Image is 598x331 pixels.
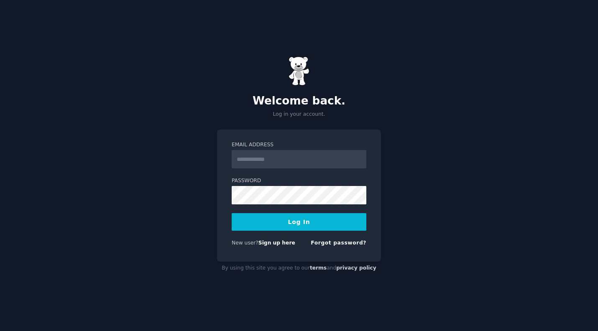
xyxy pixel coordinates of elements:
span: New user? [232,240,258,246]
a: Forgot password? [311,240,366,246]
p: Log in your account. [217,111,381,118]
a: Sign up here [258,240,295,246]
h2: Welcome back. [217,94,381,108]
label: Email Address [232,141,366,149]
img: Gummy Bear [289,56,309,86]
a: terms [310,265,327,271]
button: Log In [232,213,366,231]
label: Password [232,177,366,185]
div: By using this site you agree to our and [217,262,381,275]
a: privacy policy [336,265,376,271]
